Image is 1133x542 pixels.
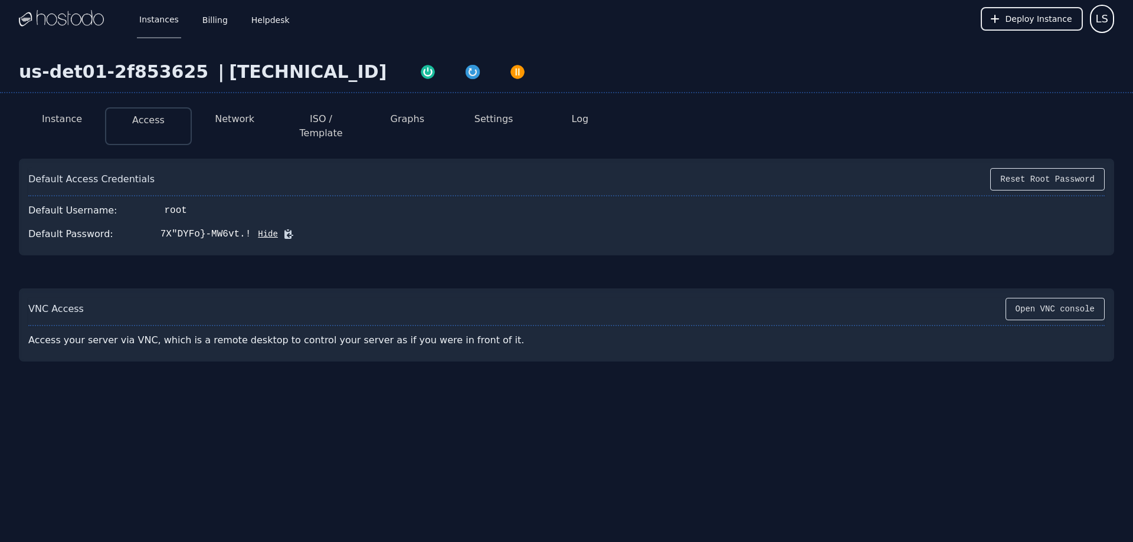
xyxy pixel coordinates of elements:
[1096,11,1108,27] span: LS
[215,112,254,126] button: Network
[161,227,251,241] div: 7X"DYFo}-MW6vt.!
[572,112,589,126] button: Log
[1006,13,1072,25] span: Deploy Instance
[509,64,526,80] img: Power Off
[28,203,117,218] div: Default Username:
[28,172,155,186] div: Default Access Credentials
[464,64,481,80] img: Restart
[213,61,229,83] div: |
[405,61,450,80] button: Power On
[287,112,355,140] button: ISO / Template
[391,112,424,126] button: Graphs
[1006,298,1105,320] button: Open VNC console
[28,329,557,352] div: Access your server via VNC, which is a remote desktop to control your server as if you were in fr...
[42,112,82,126] button: Instance
[165,203,187,218] div: root
[420,64,436,80] img: Power On
[981,7,1083,31] button: Deploy Instance
[28,302,84,316] div: VNC Access
[990,168,1105,190] button: Reset Root Password
[1090,5,1114,33] button: User menu
[495,61,540,80] button: Power Off
[28,227,113,241] div: Default Password:
[19,10,104,28] img: Logo
[251,228,278,240] button: Hide
[229,61,387,83] div: [TECHNICAL_ID]
[474,112,513,126] button: Settings
[450,61,495,80] button: Restart
[132,113,165,127] button: Access
[19,61,213,83] div: us-det01-2f853625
